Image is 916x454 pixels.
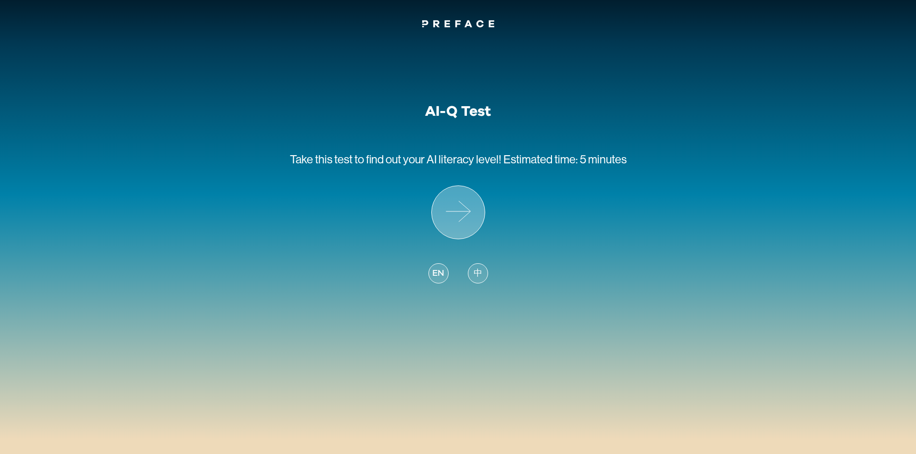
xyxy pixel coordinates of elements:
[290,153,364,166] span: Take this test to
[425,103,491,120] h1: AI-Q Test
[503,153,627,166] span: Estimated time: 5 minutes
[474,267,482,280] span: 中
[366,153,502,166] span: find out your AI literacy level!
[432,267,444,280] span: EN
